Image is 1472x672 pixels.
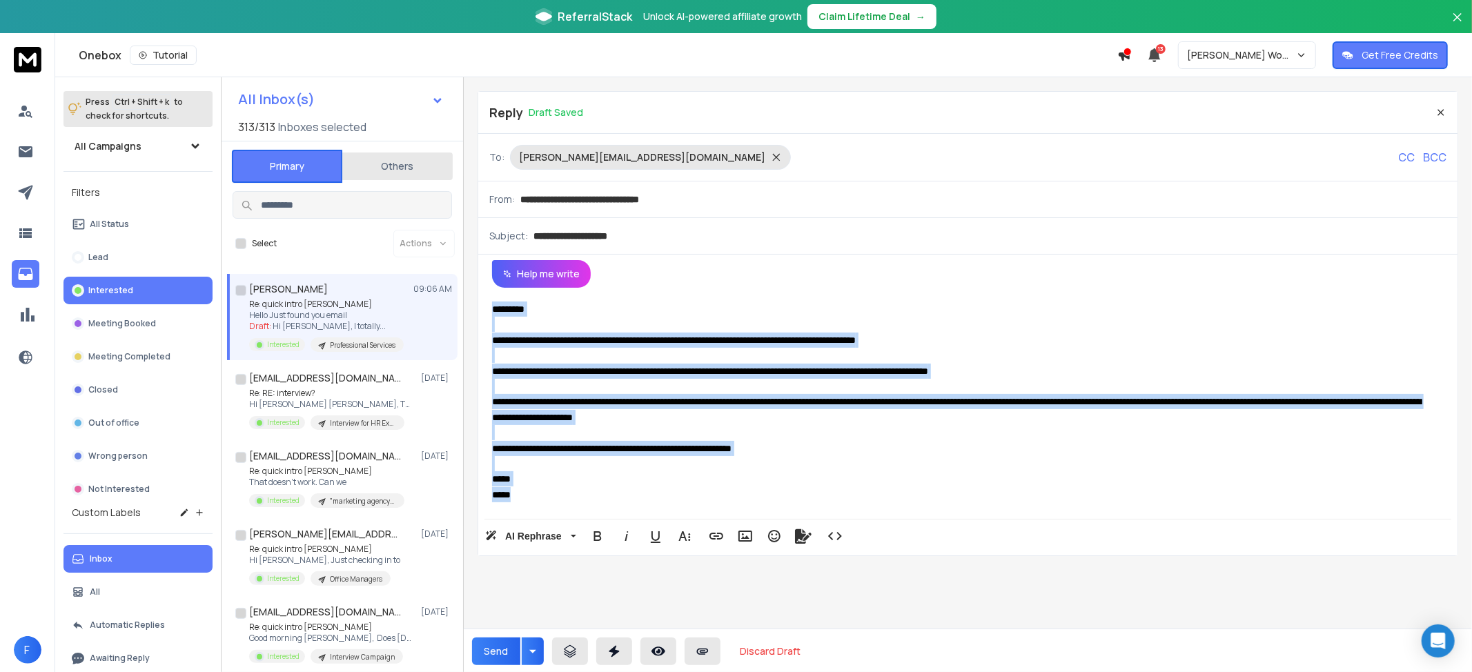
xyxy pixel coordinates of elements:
[671,522,698,550] button: More Text
[63,277,213,304] button: Interested
[249,605,401,619] h1: [EMAIL_ADDRESS][DOMAIN_NAME]
[63,578,213,606] button: All
[63,343,213,370] button: Meeting Completed
[249,310,404,321] p: Hello Just found you email
[63,183,213,202] h3: Filters
[249,544,400,555] p: Re: quick intro [PERSON_NAME]
[1362,48,1438,62] p: Get Free Credits
[14,636,41,664] button: F
[249,320,271,332] span: Draft:
[249,527,401,541] h1: [PERSON_NAME][EMAIL_ADDRESS][DOMAIN_NAME]
[489,150,504,164] p: To:
[252,238,277,249] label: Select
[1187,48,1296,62] p: [PERSON_NAME] Workspace
[330,652,395,662] p: Interview Campaign
[79,46,1117,65] div: Onebox
[790,522,816,550] button: Signature
[90,586,100,597] p: All
[330,340,395,350] p: Professional Services
[249,299,404,310] p: Re: quick intro [PERSON_NAME]
[529,106,583,119] p: Draft Saved
[761,522,787,550] button: Emoticons
[238,92,315,106] h1: All Inbox(s)
[807,4,936,29] button: Claim Lifetime Deal→
[267,417,300,428] p: Interested
[1333,41,1448,69] button: Get Free Credits
[642,522,669,550] button: Underline (Ctrl+U)
[63,475,213,503] button: Not Interested
[585,522,611,550] button: Bold (Ctrl+B)
[86,95,183,123] p: Press to check for shortcuts.
[472,638,520,665] button: Send
[413,284,452,295] p: 09:06 AM
[63,310,213,337] button: Meeting Booked
[88,484,150,495] p: Not Interested
[732,522,758,550] button: Insert Image (Ctrl+P)
[489,192,515,206] p: From:
[558,8,632,25] span: ReferralStack
[130,46,197,65] button: Tutorial
[519,150,765,164] p: [PERSON_NAME][EMAIL_ADDRESS][DOMAIN_NAME]
[1156,44,1166,54] span: 13
[278,119,366,135] h3: Inboxes selected
[249,622,415,633] p: Re: quick intro [PERSON_NAME]
[249,466,404,477] p: Re: quick intro [PERSON_NAME]
[267,651,300,662] p: Interested
[1398,149,1415,166] p: CC
[249,282,328,296] h1: [PERSON_NAME]
[421,451,452,462] p: [DATE]
[238,119,275,135] span: 313 / 313
[249,449,401,463] h1: [EMAIL_ADDRESS][DOMAIN_NAME]
[249,399,415,410] p: Hi [PERSON_NAME] [PERSON_NAME], Thanks for getting
[421,528,452,540] p: [DATE]
[63,644,213,672] button: Awaiting Reply
[267,573,300,584] p: Interested
[88,384,118,395] p: Closed
[63,409,213,437] button: Out of office
[502,531,565,542] span: AI Rephrase
[75,139,141,153] h1: All Campaigns
[90,219,129,230] p: All Status
[643,10,802,23] p: Unlock AI-powered affiliate growth
[267,495,300,506] p: Interested
[489,103,523,122] p: Reply
[1449,8,1466,41] button: Close banner
[249,371,401,385] h1: [EMAIL_ADDRESS][DOMAIN_NAME]
[492,260,591,288] button: Help me write
[88,318,156,329] p: Meeting Booked
[614,522,640,550] button: Italic (Ctrl+I)
[249,555,400,566] p: Hi [PERSON_NAME], Just checking in to
[1423,149,1446,166] p: BCC
[232,150,342,183] button: Primary
[63,611,213,639] button: Automatic Replies
[63,244,213,271] button: Lead
[63,545,213,573] button: Inbox
[88,451,148,462] p: Wrong person
[63,442,213,470] button: Wrong person
[330,574,382,584] p: Office Managers
[88,252,108,263] p: Lead
[88,285,133,296] p: Interested
[489,229,528,243] p: Subject:
[63,376,213,404] button: Closed
[703,522,729,550] button: Insert Link (Ctrl+K)
[90,553,112,564] p: Inbox
[63,132,213,160] button: All Campaigns
[822,522,848,550] button: Code View
[249,388,415,399] p: Re: RE: interview?
[729,638,812,665] button: Discard Draft
[916,10,925,23] span: →
[72,506,141,520] h3: Custom Labels
[249,633,415,644] p: Good morning [PERSON_NAME], Does [DATE]
[421,373,452,384] p: [DATE]
[63,210,213,238] button: All Status
[342,151,453,181] button: Others
[90,653,150,664] p: Awaiting Reply
[267,339,300,350] p: Interested
[88,351,170,362] p: Meeting Completed
[273,320,386,332] span: Hi [PERSON_NAME], I totally ...
[421,606,452,617] p: [DATE]
[330,418,396,428] p: Interview for HR Execs - [PERSON_NAME]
